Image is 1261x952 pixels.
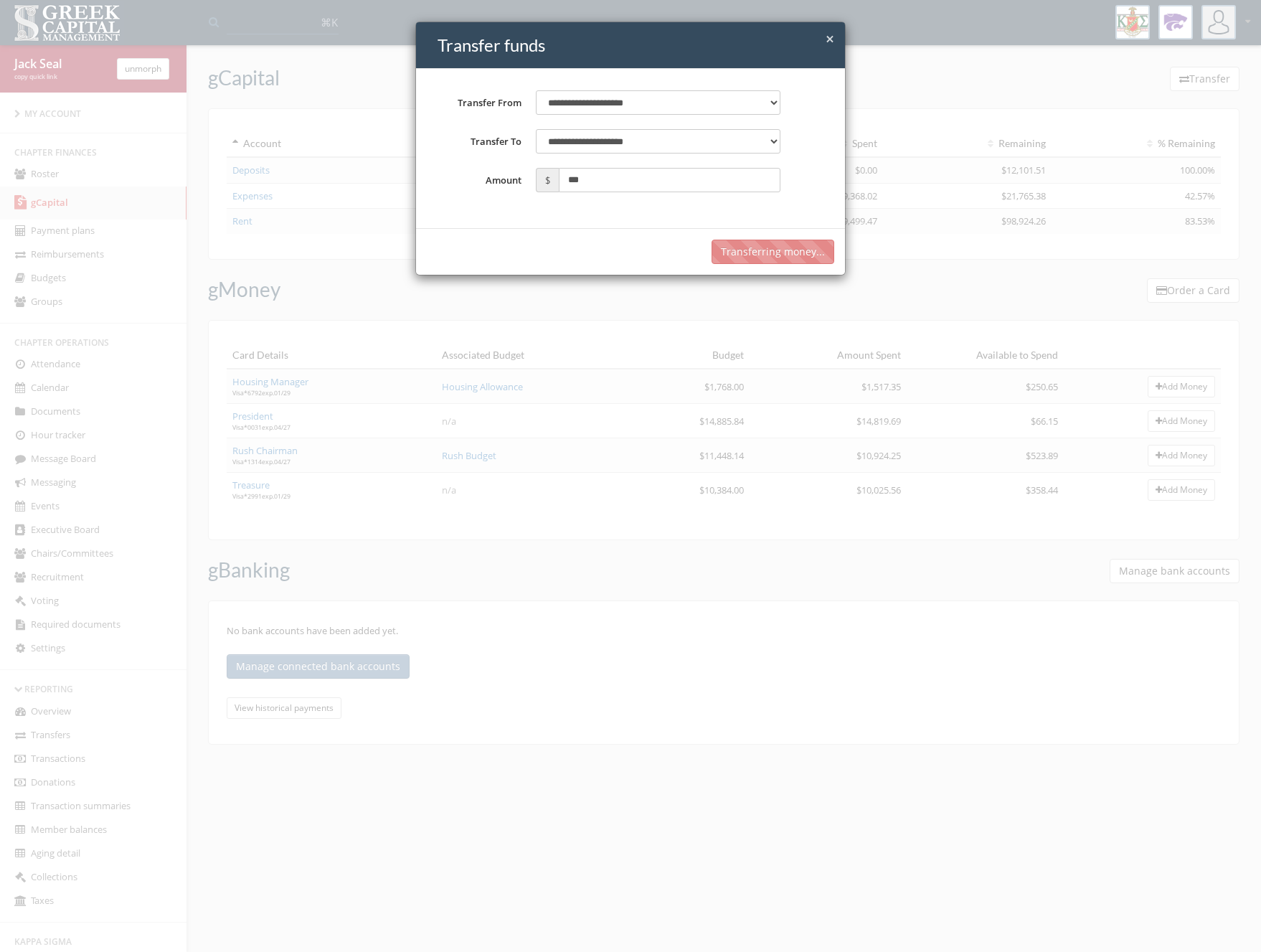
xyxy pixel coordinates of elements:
[427,90,529,115] label: Transfer From
[826,29,834,49] span: ×
[438,33,834,57] h4: Transfer funds
[427,129,529,154] label: Transfer To
[536,168,559,192] span: $
[712,240,834,264] button: Transferring money...
[427,168,529,192] label: Amount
